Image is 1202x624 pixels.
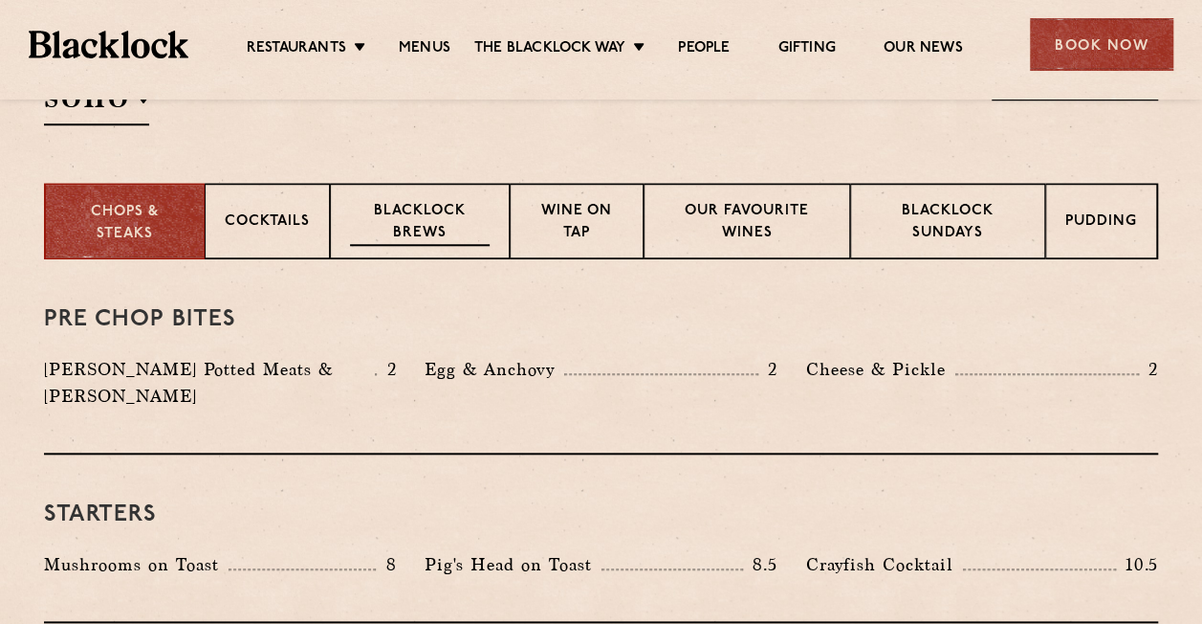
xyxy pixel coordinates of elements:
[1065,212,1137,235] p: Pudding
[806,356,955,383] p: Cheese & Pickle
[377,357,396,382] p: 2
[247,39,346,60] a: Restaurants
[806,551,963,578] p: Crayfish Cocktail
[758,357,777,382] p: 2
[1030,18,1173,71] div: Book Now
[870,201,1025,246] p: Blacklock Sundays
[474,39,625,60] a: The Blacklock Way
[225,212,310,235] p: Cocktails
[44,551,229,578] p: Mushrooms on Toast
[399,39,450,60] a: Menus
[44,356,375,410] p: [PERSON_NAME] Potted Meats & [PERSON_NAME]
[664,201,829,246] p: Our favourite wines
[44,502,1158,527] h3: Starters
[678,39,730,60] a: People
[1116,552,1158,577] p: 10.5
[44,82,149,125] h2: SOHO
[530,201,623,246] p: Wine on Tap
[376,552,396,577] p: 8
[425,356,564,383] p: Egg & Anchovy
[884,39,963,60] a: Our News
[65,202,185,245] p: Chops & Steaks
[743,552,777,577] p: 8.5
[425,551,601,578] p: Pig's Head on Toast
[29,31,188,57] img: BL_Textured_Logo-footer-cropped.svg
[44,307,1158,332] h3: Pre Chop Bites
[1139,357,1158,382] p: 2
[350,201,490,246] p: Blacklock Brews
[777,39,835,60] a: Gifting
